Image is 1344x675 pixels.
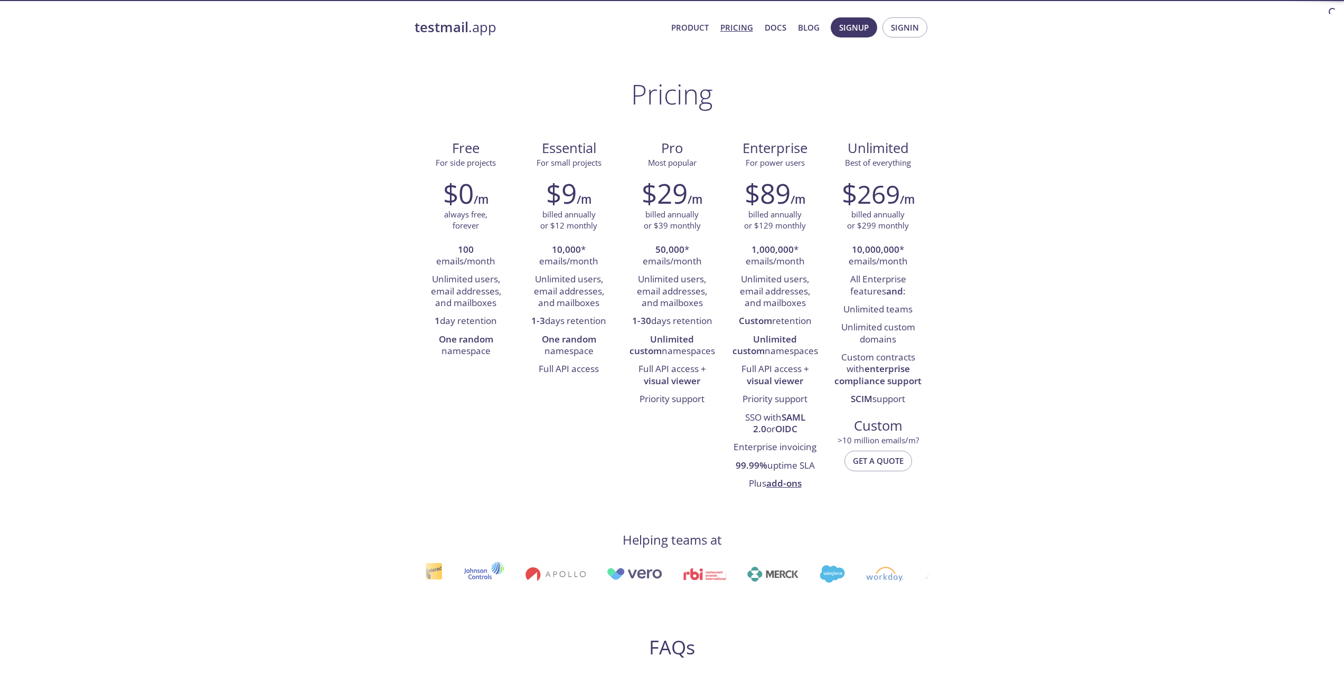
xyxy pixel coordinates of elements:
li: emails/month [422,241,510,271]
h6: /m [900,191,915,208]
a: Blog [798,21,820,34]
li: Unlimited users, email addresses, and mailboxes [731,271,819,312]
img: interac [424,563,441,585]
strong: and [886,285,903,297]
h2: $9 [546,177,577,209]
p: billed annually or $129 monthly [744,209,806,232]
li: namespace [422,331,510,361]
img: apollo [524,567,585,582]
img: rbi [683,568,725,580]
li: * emails/month [834,241,922,271]
li: * emails/month [628,241,716,271]
h6: /m [688,191,702,208]
li: support [834,391,922,408]
strong: visual viewer [644,375,700,387]
h2: $29 [642,177,688,209]
span: Get a quote [853,454,904,468]
strong: visual viewer [747,375,803,387]
span: For small projects [537,157,601,168]
li: Enterprise invoicing [731,439,819,457]
li: namespaces [731,331,819,361]
h2: $89 [745,177,791,209]
a: testmail.app [415,18,663,36]
p: billed annually or $299 monthly [847,209,909,232]
strong: One random [542,333,596,345]
a: add-ons [766,477,802,489]
li: Full API access + [731,360,819,391]
li: Unlimited users, email addresses, and mailboxes [422,271,510,312]
p: billed annually or $12 monthly [540,209,597,232]
span: Custom [835,417,921,435]
li: Priority support [731,391,819,408]
strong: 100 [458,243,474,255]
strong: 10,000 [552,243,581,255]
strong: Unlimited custom [732,333,797,357]
button: Get a quote [844,451,912,471]
span: Pro [629,139,715,157]
li: SSO with or [731,409,819,439]
li: Unlimited custom domains [834,319,922,349]
img: vero [606,568,662,580]
li: Full API access + [628,360,716,391]
button: Signup [831,17,877,37]
h2: $0 [443,177,474,209]
li: Custom contracts with [834,349,922,391]
img: workday [865,567,903,582]
li: Unlimited teams [834,301,922,319]
strong: OIDC [775,423,797,435]
li: Unlimited users, email addresses, and mailboxes [628,271,716,312]
strong: One random [439,333,493,345]
li: day retention [422,312,510,330]
img: johnsoncontrols [463,562,503,587]
strong: enterprise compliance support [834,363,922,386]
li: namespace [525,331,613,361]
li: Priority support [628,391,716,408]
li: days retention [628,312,716,330]
li: Unlimited users, email addresses, and mailboxes [525,271,613,312]
li: * emails/month [731,241,819,271]
li: days retention [525,312,613,330]
li: uptime SLA [731,457,819,475]
p: always free, forever [444,209,487,232]
strong: 1-3 [531,315,545,327]
p: billed annually or $39 monthly [644,209,701,232]
h2: FAQs [469,635,875,659]
li: All Enterprise features : [834,271,922,301]
strong: SAML 2.0 [753,411,805,435]
span: For power users [746,157,805,168]
span: Essential [526,139,612,157]
strong: SCIM [851,393,872,405]
span: Free [423,139,509,157]
li: namespaces [628,331,716,361]
a: Pricing [720,21,753,34]
span: Enterprise [732,139,818,157]
li: Full API access [525,360,613,378]
strong: Custom [739,315,772,327]
li: * emails/month [525,241,613,271]
span: Most popular [648,157,697,168]
h6: /m [791,191,805,208]
strong: 10,000,000 [852,243,899,255]
span: Signup [839,21,869,34]
h6: /m [474,191,488,208]
h6: /m [577,191,591,208]
span: > 10 million emails/m? [838,435,919,445]
h4: Helping teams at [623,531,722,548]
strong: testmail [415,18,468,36]
span: Best of everything [845,157,911,168]
img: merck [746,567,797,582]
span: Signin [891,21,919,34]
button: Signin [882,17,927,37]
strong: 1,000,000 [751,243,794,255]
a: Docs [765,21,786,34]
h1: Pricing [631,78,713,110]
span: For side projects [436,157,496,168]
h2: $ [842,177,900,209]
strong: 99.99% [736,459,767,471]
img: salesforce [819,565,844,583]
span: Unlimited [848,139,909,157]
a: Product [671,21,709,34]
strong: 1-30 [632,315,651,327]
li: retention [731,312,819,330]
li: Plus [731,475,819,493]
